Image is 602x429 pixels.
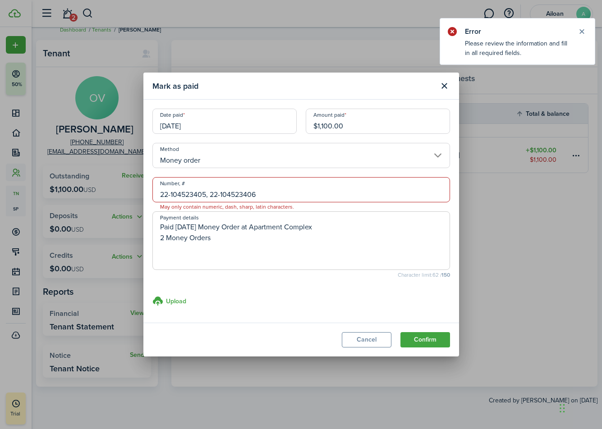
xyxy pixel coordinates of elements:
[152,272,450,278] small: Character limit: 62 /
[560,395,565,422] div: Drag
[437,78,452,94] button: Close modal
[342,332,391,347] button: Cancel
[153,202,301,211] span: May only contain numeric, dash, sharp, latin characters.
[557,386,602,429] iframe: Chat Widget
[166,297,186,306] h3: Upload
[306,109,450,134] input: 0.00
[152,109,297,134] input: mm/dd/yyyy
[152,77,435,95] modal-title: Mark as paid
[440,39,595,64] notify-body: Please review the information and fill in all required fields.
[575,25,588,38] button: Close notify
[465,26,569,37] notify-title: Error
[400,332,450,347] button: Confirm
[441,271,450,279] b: 150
